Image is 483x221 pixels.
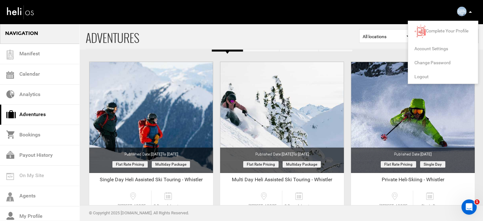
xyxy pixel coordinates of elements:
[414,60,451,65] span: Change Password
[220,176,344,186] div: Multi Day Heli Assisted Ski Touring - Whistler
[243,161,278,168] span: Flat Rate Pricing
[247,204,282,209] span: [STREET_ADDRESS]
[116,204,151,209] span: [STREET_ADDRESS]
[151,152,178,156] span: [DATE]
[282,152,309,156] span: [DATE]
[414,46,448,51] span: Account Settings
[351,148,475,157] div: Published Date:
[151,204,186,209] span: 2 Days Adventure
[211,40,243,52] a: Active
[381,161,416,168] span: Flat Rate Pricing
[293,152,309,156] span: to [DATE]
[6,173,14,180] img: on_my_site.svg
[89,176,213,186] div: Single Day Heli Assisted Ski Touring - Whistler
[162,152,178,156] span: to [DATE]
[420,152,432,156] span: [DATE]
[5,50,15,59] img: guest-list.svg
[6,71,14,79] img: calendar.svg
[112,161,148,168] span: Flat Rate Pricing
[359,29,413,43] span: Select box activate
[378,204,413,209] span: [STREET_ADDRESS]
[86,23,359,49] span: ADVENTURES
[351,176,475,186] div: Private Heli-Skiing - Whistler
[414,25,426,38] img: images
[220,148,344,157] div: Published Date:
[457,7,466,16] img: d90ef2fb7ce37d1cab2a737bd0f64c5d.png
[413,204,448,209] span: Single Day
[363,33,410,40] span: All locations
[420,161,445,168] span: Single day
[414,74,429,79] span: Logout
[89,148,213,157] div: Published Date:
[282,204,317,209] span: 2 Days Adventure
[6,3,35,20] img: heli-logo
[426,28,468,33] span: Complete Your Profile
[474,199,480,204] span: 1
[283,161,321,168] span: Multiday package
[6,192,14,202] img: agents-icon.svg
[461,199,477,215] iframe: Intercom live chat
[152,161,190,168] span: Multiday package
